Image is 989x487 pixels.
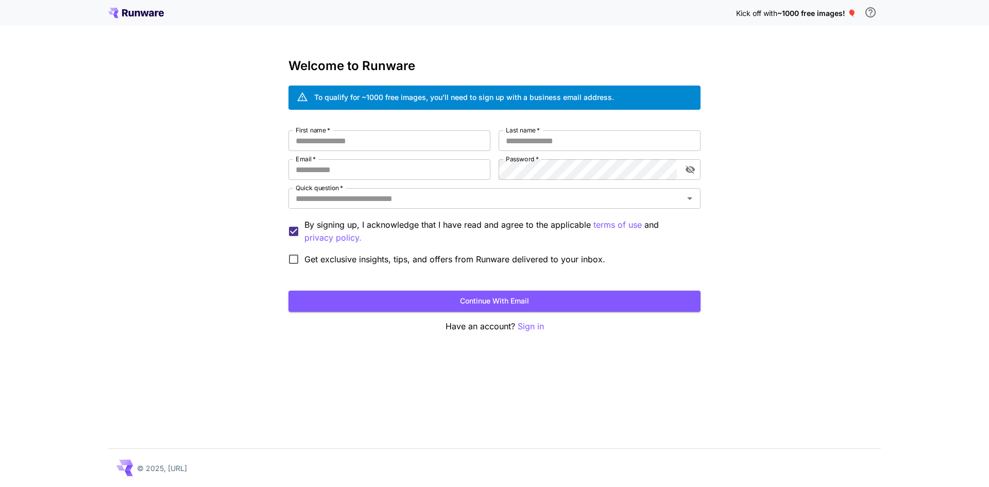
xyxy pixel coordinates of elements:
span: ~1000 free images! 🎈 [777,9,856,18]
button: Continue with email [288,291,701,312]
h3: Welcome to Runware [288,59,701,73]
label: Last name [506,126,540,135]
p: Have an account? [288,320,701,333]
label: First name [296,126,330,135]
button: By signing up, I acknowledge that I have read and agree to the applicable and privacy policy. [593,219,642,231]
p: privacy policy. [304,231,362,244]
label: Password [506,155,539,163]
button: Open [683,191,697,206]
button: Sign in [518,320,544,333]
label: Quick question [296,183,343,192]
span: Kick off with [736,9,777,18]
button: By signing up, I acknowledge that I have read and agree to the applicable terms of use and [304,231,362,244]
button: toggle password visibility [681,160,700,179]
span: Get exclusive insights, tips, and offers from Runware delivered to your inbox. [304,253,605,265]
label: Email [296,155,316,163]
div: To qualify for ~1000 free images, you’ll need to sign up with a business email address. [314,92,614,103]
button: In order to qualify for free credit, you need to sign up with a business email address and click ... [860,2,881,23]
p: terms of use [593,219,642,231]
p: By signing up, I acknowledge that I have read and agree to the applicable and [304,219,692,244]
p: © 2025, [URL] [137,463,187,474]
